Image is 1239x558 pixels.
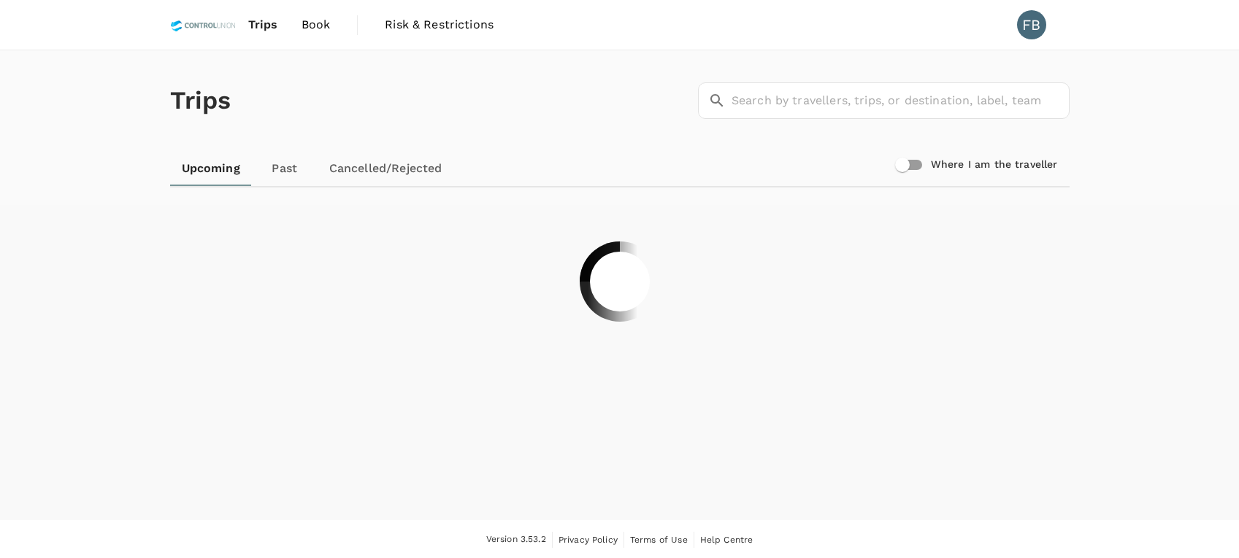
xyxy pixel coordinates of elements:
[931,157,1058,173] h6: Where I am the traveller
[318,151,454,186] a: Cancelled/Rejected
[170,151,252,186] a: Upcoming
[630,532,688,548] a: Terms of Use
[486,532,546,547] span: Version 3.53.2
[252,151,318,186] a: Past
[170,50,231,151] h1: Trips
[732,82,1070,119] input: Search by travellers, trips, or destination, label, team
[700,535,753,545] span: Help Centre
[559,532,618,548] a: Privacy Policy
[559,535,618,545] span: Privacy Policy
[700,532,753,548] a: Help Centre
[385,16,494,34] span: Risk & Restrictions
[630,535,688,545] span: Terms of Use
[302,16,331,34] span: Book
[170,9,237,41] img: Control Union Malaysia Sdn. Bhd.
[248,16,278,34] span: Trips
[1017,10,1046,39] div: FB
